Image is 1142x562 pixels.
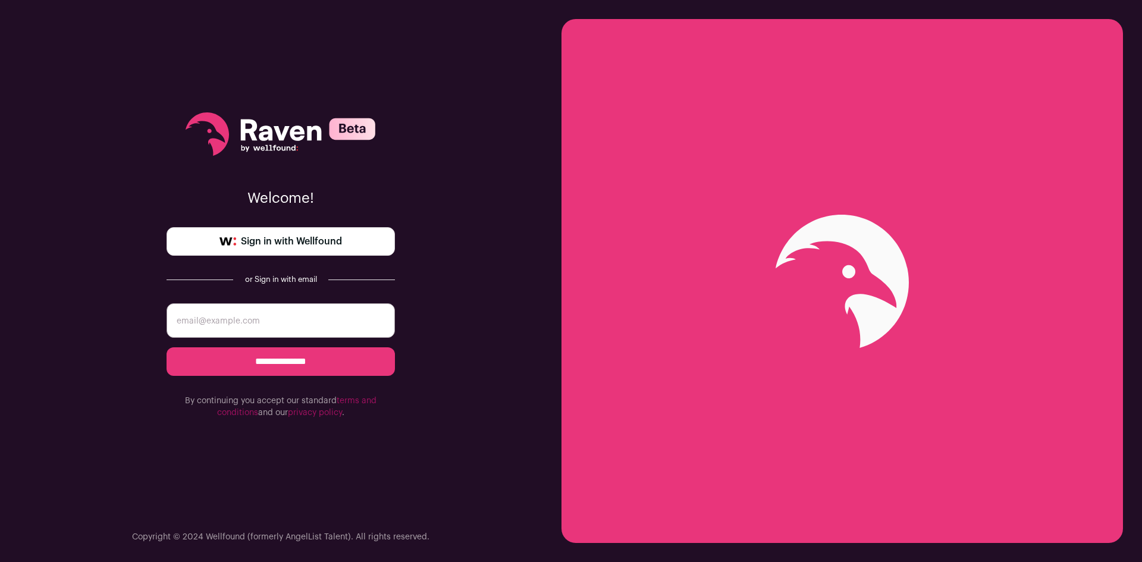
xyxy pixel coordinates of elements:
[288,409,342,417] a: privacy policy
[243,275,319,284] div: or Sign in with email
[219,237,236,246] img: wellfound-symbol-flush-black-fb3c872781a75f747ccb3a119075da62bfe97bd399995f84a933054e44a575c4.png
[167,303,395,338] input: email@example.com
[167,189,395,208] p: Welcome!
[132,531,429,543] p: Copyright © 2024 Wellfound (formerly AngelList Talent). All rights reserved.
[167,227,395,256] a: Sign in with Wellfound
[167,395,395,419] p: By continuing you accept our standard and our .
[241,234,342,249] span: Sign in with Wellfound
